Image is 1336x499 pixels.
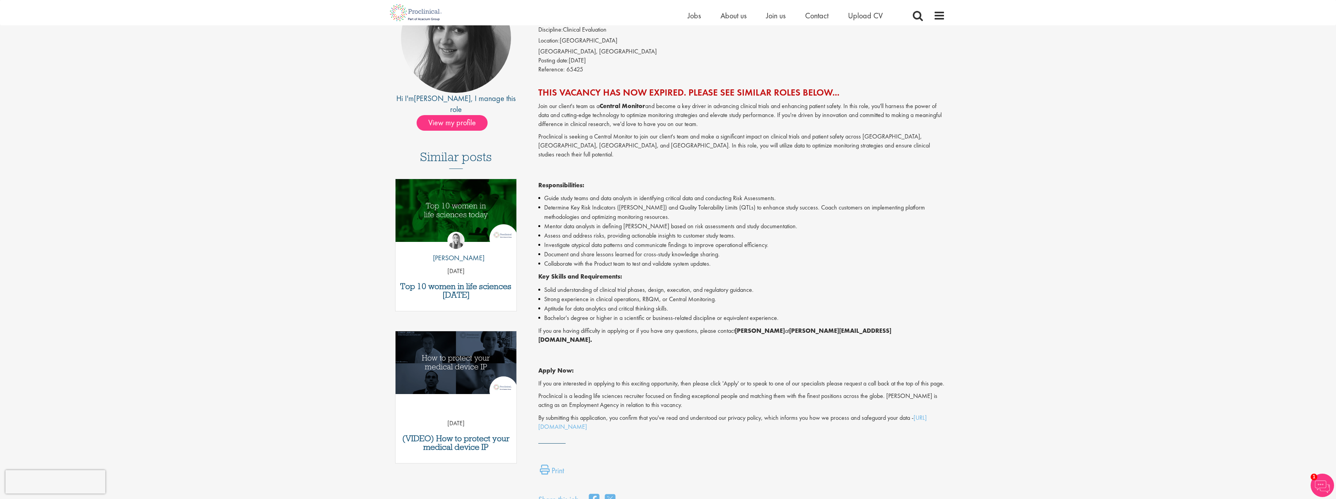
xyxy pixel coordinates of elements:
strong: Central Monitor [600,102,645,110]
strong: [PERSON_NAME] [735,327,785,335]
p: [DATE] [396,267,517,276]
div: [GEOGRAPHIC_DATA], [GEOGRAPHIC_DATA] [538,47,945,56]
label: Reference: [538,65,565,74]
a: View my profile [417,117,495,127]
img: Top 10 women in life sciences today [396,179,517,242]
p: Proclinical is a leading life sciences recruiter focused on finding exceptional people and matchi... [538,392,945,410]
a: Link to a post [396,331,517,400]
span: 1 [1311,474,1317,480]
a: Join us [766,11,786,21]
li: [GEOGRAPHIC_DATA] [538,36,945,47]
a: Jobs [688,11,701,21]
a: Hannah Burke [PERSON_NAME] [427,232,484,267]
img: Chatbot [1311,474,1334,497]
span: View my profile [417,115,488,131]
li: Document and share lessons learned for cross-study knowledge sharing. [538,250,945,259]
iframe: reCAPTCHA [5,470,105,494]
a: [PERSON_NAME] [414,93,471,103]
span: 65425 [566,65,583,73]
img: How to protect your medical device IP - Proclinical video [396,331,517,394]
strong: Key Skills and Requirements: [538,272,622,281]
strong: Responsibilities: [538,181,584,189]
label: Location: [538,36,560,45]
li: Aptitude for data analytics and critical thinking skills. [538,304,945,313]
li: Bachelor's degree or higher in a scientific or business-related discipline or equivalent experience. [538,313,945,323]
a: (VIDEO) How to protect your medical device IP [399,434,513,451]
p: Proclinical is seeking a Central Monitor to join our client's team and make a significant impact ... [538,132,945,177]
p: If you are having difficulty in applying or if you have any questions, please contact at [538,327,945,345]
li: Solid understanding of clinical trial phases, design, execution, and regulatory guidance. [538,285,945,295]
a: [URL][DOMAIN_NAME] [538,414,927,431]
li: Clinical Evaluation [538,25,945,36]
li: Collaborate with the Product team to test and validate system updates. [538,259,945,268]
li: Guide study teams and data analysts in identifying critical data and conducting Risk Assessments. [538,194,945,203]
div: Hi I'm , I manage this role [391,93,521,115]
a: About us [720,11,747,21]
img: Hannah Burke [447,232,465,249]
strong: [PERSON_NAME][EMAIL_ADDRESS][DOMAIN_NAME]. [538,327,891,344]
p: If you are interested in applying to this exciting opportunity, then please click 'Apply' or to s... [538,379,945,388]
p: [PERSON_NAME] [427,253,484,263]
li: Strong experience in clinical operations, RBQM, or Central Monitoring. [538,295,945,304]
a: Contact [805,11,829,21]
label: Discipline: [538,25,563,34]
a: Upload CV [848,11,883,21]
li: Determine Key Risk Indicators ([PERSON_NAME]) and Quality Tolerability Limits (QTLs) to enhance s... [538,203,945,222]
div: [DATE] [538,56,945,65]
a: Link to a post [396,179,517,248]
li: Investigate atypical data patterns and communicate findings to improve operational efficiency. [538,240,945,250]
li: Assess and address risks, providing actionable insights to customer study teams. [538,231,945,240]
h2: This vacancy has now expired. Please see similar roles below... [538,87,945,98]
span: Posting date: [538,56,569,64]
p: Join our client's team as a and become a key driver in advancing clinical trials and enhancing pa... [538,102,945,129]
a: Top 10 women in life sciences [DATE] [399,282,513,299]
div: Job description [538,102,945,432]
a: Print [540,465,564,480]
h3: Similar posts [420,150,492,169]
p: By submitting this application, you confirm that you've read and understood our privacy policy, w... [538,414,945,432]
strong: Apply Now: [538,366,574,375]
p: [DATE] [396,419,517,428]
li: Mentor data analysts in defining [PERSON_NAME] based on risk assessments and study documentation. [538,222,945,231]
